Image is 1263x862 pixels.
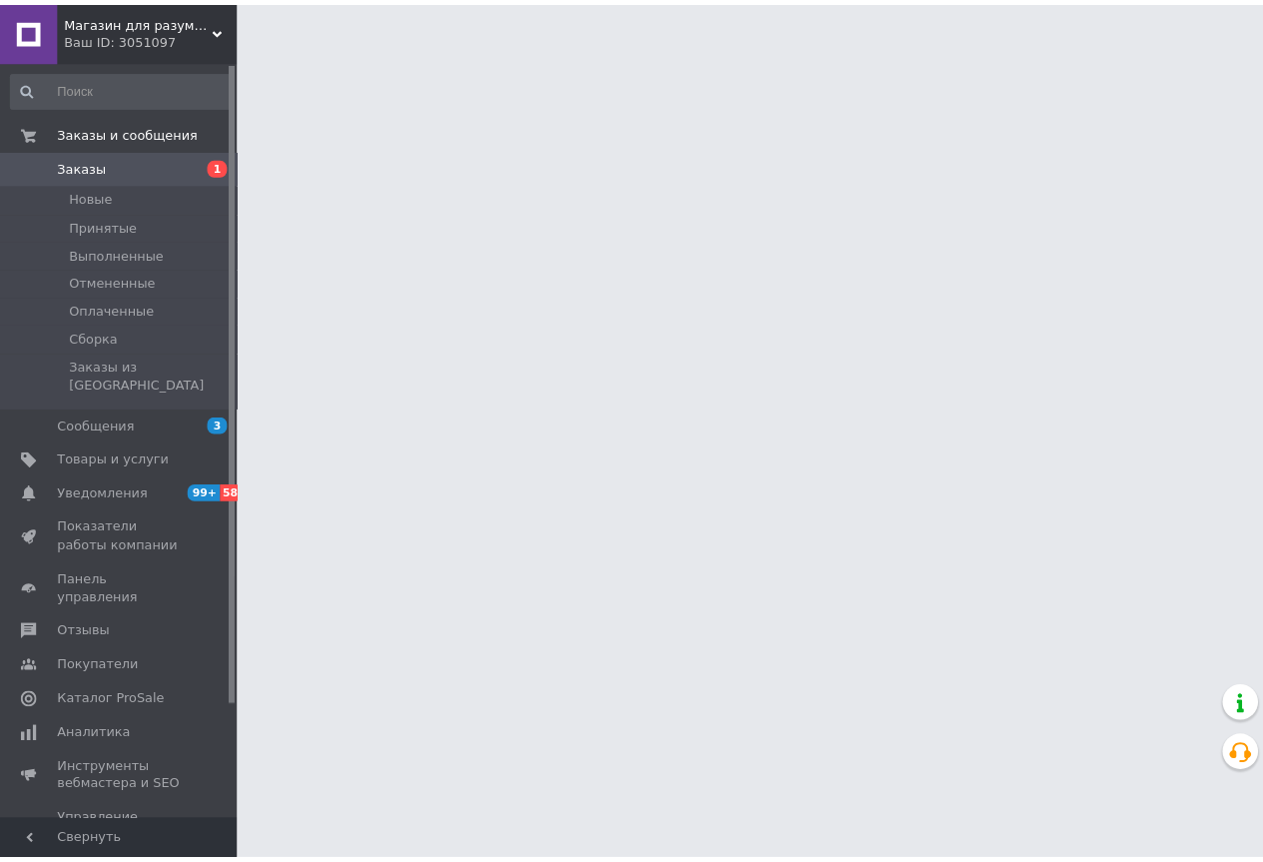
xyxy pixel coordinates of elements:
span: Уведомления [58,485,149,503]
span: 1 [210,158,230,175]
span: 58 [223,485,246,502]
span: Управление сайтом [58,813,185,849]
span: Заказы из [GEOGRAPHIC_DATA] [70,359,234,395]
span: Аналитика [58,727,132,745]
span: Магазин для разумных владельцев. Опт и розница [65,12,215,30]
span: Принятые [70,218,139,236]
span: Новые [70,189,114,207]
span: Товары и услуги [58,451,171,469]
span: Покупатели [58,658,140,676]
div: Ваш ID: 3051097 [65,30,240,48]
span: Заказы [58,158,107,176]
input: Поиск [10,70,236,106]
span: Панель управления [58,572,185,608]
span: Инструменты вебмастера и SEO [58,761,185,797]
span: Отмененные [70,274,157,292]
span: Выполненные [70,246,166,264]
span: Сообщения [58,418,136,435]
span: 99+ [190,485,223,502]
span: Показатели работы компании [58,519,185,555]
span: Сборка [70,330,119,348]
span: Заказы и сообщения [58,124,200,142]
span: Отзывы [58,624,111,642]
span: 3 [210,418,230,434]
span: Оплаченные [70,302,156,320]
span: Каталог ProSale [58,693,166,711]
